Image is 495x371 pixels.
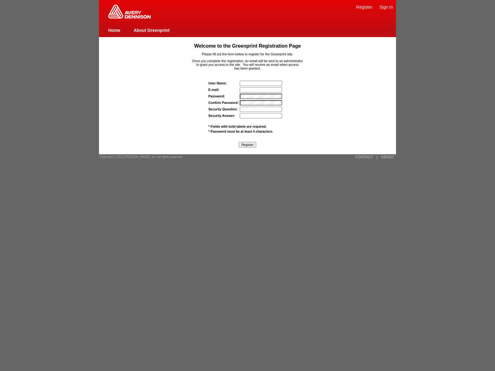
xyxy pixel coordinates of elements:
[209,101,239,104] label: Confirm Password:
[108,28,120,33] a: Home
[134,28,170,33] a: About Greenprint
[100,155,183,159] span: Copyright © 2012 [PERSON_NAME], Inc. All rights reserved.
[111,59,384,70] p: Once you complete the registration, an email will be sent to an administrator to grant you access...
[379,5,393,10] a: Sign In
[209,88,220,92] label: E-mail:
[377,155,377,159] a: |
[209,94,225,98] label: Password:
[381,155,394,159] a: ABOUT
[355,155,373,159] a: CONTACT
[209,81,227,85] strong: User Name:
[209,114,235,117] label: Security Answer:
[356,5,372,10] a: Register
[209,130,273,133] span: * Password must be at least 4 characters.
[108,15,151,19] a: Greenprint
[111,52,384,56] p: Please fill out the form below to register for the Greenprint site.
[209,107,238,111] label: Security Question:
[239,142,256,147] input: Register
[108,5,151,19] img: Home
[111,43,384,49] h1: Welcome to the Greenprint Registration Page
[209,125,267,128] span: * Fields with bold labels are required.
